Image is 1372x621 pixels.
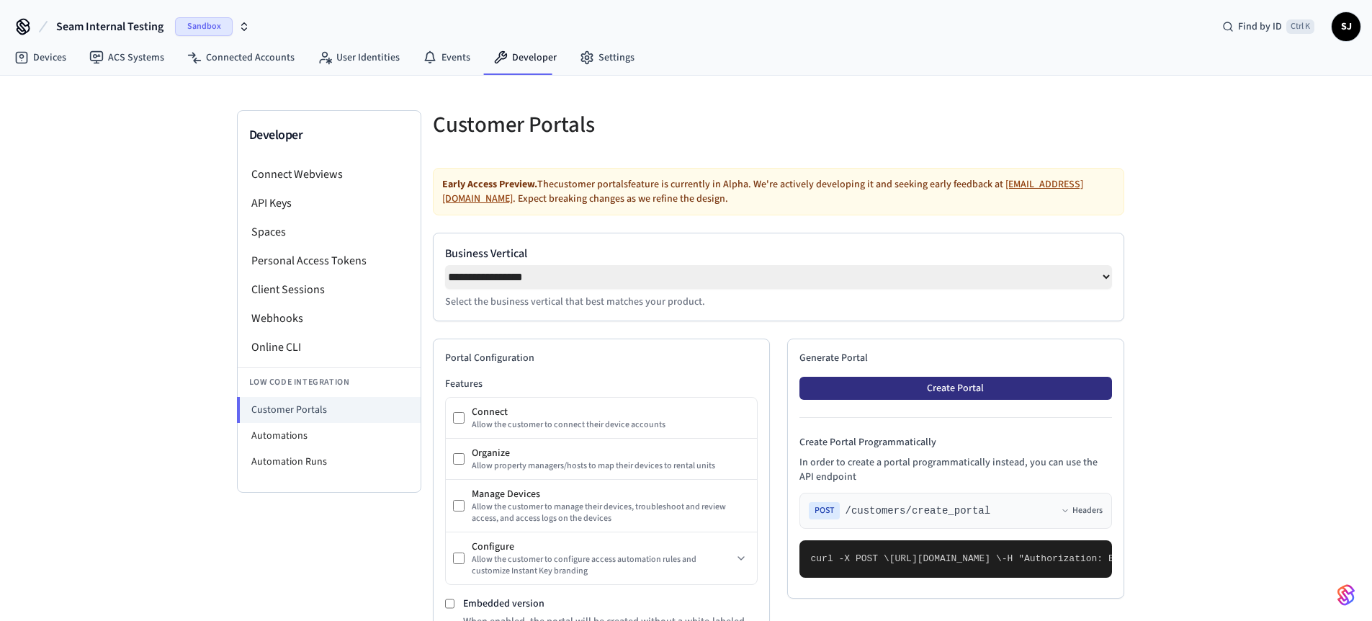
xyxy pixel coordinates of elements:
[445,245,1112,262] label: Business Vertical
[238,246,421,275] li: Personal Access Tokens
[238,218,421,246] li: Spaces
[1002,553,1271,564] span: -H "Authorization: Bearer seam_api_key_123456" \
[238,304,421,333] li: Webhooks
[799,435,1112,450] h4: Create Portal Programmatically
[442,177,537,192] strong: Early Access Preview.
[1333,14,1359,40] span: SJ
[411,45,482,71] a: Events
[238,333,421,362] li: Online CLI
[237,397,421,423] li: Customer Portals
[442,177,1083,206] a: [EMAIL_ADDRESS][DOMAIN_NAME]
[56,18,163,35] span: Seam Internal Testing
[78,45,176,71] a: ACS Systems
[799,377,1112,400] button: Create Portal
[472,501,750,524] div: Allow the customer to manage their devices, troubleshoot and review access, and access logs on th...
[238,189,421,218] li: API Keys
[889,553,1002,564] span: [URL][DOMAIN_NAME] \
[472,460,750,472] div: Allow property managers/hosts to map their devices to rental units
[472,446,750,460] div: Organize
[433,110,770,140] h5: Customer Portals
[238,160,421,189] li: Connect Webviews
[482,45,568,71] a: Developer
[472,554,732,577] div: Allow the customer to configure access automation rules and customize Instant Key branding
[238,275,421,304] li: Client Sessions
[445,351,758,365] h2: Portal Configuration
[799,351,1112,365] h2: Generate Portal
[799,455,1112,484] p: In order to create a portal programmatically instead, you can use the API endpoint
[472,487,750,501] div: Manage Devices
[1238,19,1282,34] span: Find by ID
[238,423,421,449] li: Automations
[238,449,421,475] li: Automation Runs
[472,540,732,554] div: Configure
[846,504,991,518] span: /customers/create_portal
[463,597,544,611] label: Embedded version
[811,553,889,564] span: curl -X POST \
[176,45,306,71] a: Connected Accounts
[238,367,421,397] li: Low Code Integration
[433,168,1124,215] div: The customer portals feature is currently in Alpha. We're actively developing it and seeking earl...
[3,45,78,71] a: Devices
[568,45,646,71] a: Settings
[809,502,840,519] span: POST
[249,125,409,146] h3: Developer
[1211,14,1326,40] div: Find by IDCtrl K
[1337,584,1355,607] img: SeamLogoGradient.69752ec5.svg
[445,377,758,391] h3: Features
[445,295,1112,309] p: Select the business vertical that best matches your product.
[472,419,750,431] div: Allow the customer to connect their device accounts
[472,405,750,419] div: Connect
[1061,505,1103,517] button: Headers
[1332,12,1360,41] button: SJ
[306,45,411,71] a: User Identities
[1286,19,1314,34] span: Ctrl K
[175,17,233,36] span: Sandbox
